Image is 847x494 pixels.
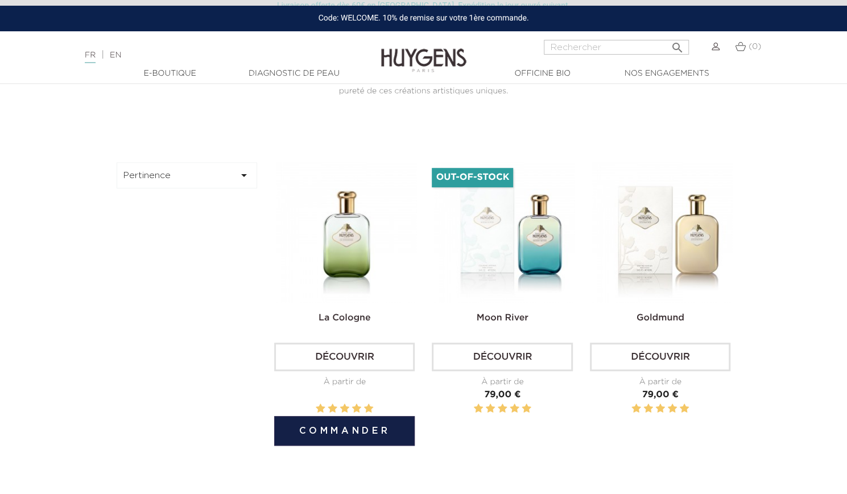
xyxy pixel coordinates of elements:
[85,51,96,63] a: FR
[592,162,733,303] img: Goldmund
[656,402,665,416] label: 3
[510,402,519,416] label: 4
[590,343,730,371] a: Découvrir
[680,402,689,416] label: 5
[328,402,337,416] label: 2
[274,376,415,388] div: À partir de
[340,402,349,416] label: 3
[544,40,689,55] input: Rechercher
[113,68,227,80] a: E-Boutique
[474,402,483,416] label: 1
[671,38,684,51] i: 
[237,68,351,80] a: Diagnostic de peau
[381,30,466,74] img: Huygens
[237,168,251,182] i: 
[274,343,415,371] a: Découvrir
[643,402,652,416] label: 2
[434,162,575,303] img: Moon River - La cologne Intense
[667,36,688,52] button: 
[110,51,121,59] a: EN
[432,168,513,187] li: Out-of-Stock
[316,402,325,416] label: 1
[486,402,495,416] label: 2
[590,376,730,388] div: À partir de
[610,68,724,80] a: Nos engagements
[79,48,344,62] div: |
[432,343,572,371] a: Découvrir
[642,390,679,400] span: 79,00 €
[749,43,761,51] span: (0)
[668,402,677,416] label: 4
[484,390,520,400] span: 79,00 €
[631,402,641,416] label: 1
[498,402,507,416] label: 3
[477,314,528,323] a: Moon River
[352,402,361,416] label: 4
[486,68,600,80] a: Officine Bio
[319,314,371,323] a: La Cologne
[117,162,258,188] button: Pertinence
[637,314,684,323] a: Goldmund
[432,376,572,388] div: À partir de
[522,402,531,416] label: 5
[274,416,415,446] button: Commander
[364,402,373,416] label: 5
